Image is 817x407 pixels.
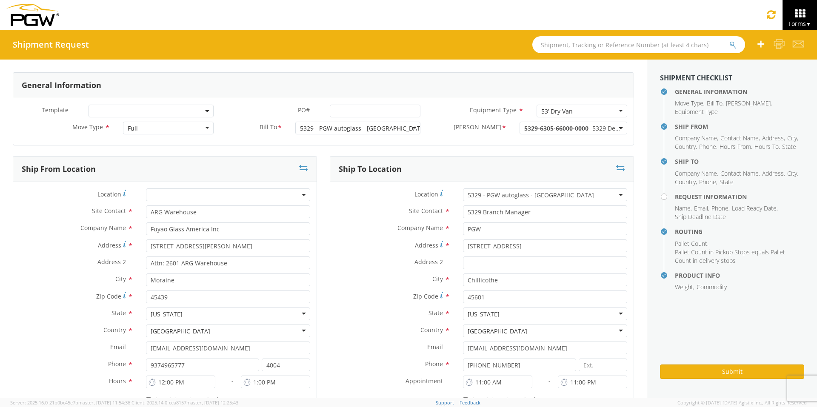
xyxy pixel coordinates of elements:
[454,123,501,133] span: Bill Code
[660,73,732,83] strong: Shipment Checklist
[762,169,784,177] span: Address
[109,377,126,385] span: Hours
[787,134,798,142] li: ,
[675,99,703,107] span: Move Type
[787,169,798,178] li: ,
[675,142,697,151] li: ,
[675,134,717,142] span: Company Name
[732,204,777,212] span: Load Ready Date
[78,399,130,406] span: master, [DATE] 11:54:36
[675,283,693,291] span: Weight
[788,20,811,28] span: Forms
[754,142,780,151] li: ,
[720,169,759,177] span: Contact Name
[707,99,723,107] span: Bill To
[720,142,752,151] li: ,
[6,4,59,26] img: pgw-form-logo-1aaa8060b1cc70fad034.png
[675,239,708,248] li: ,
[413,292,438,300] span: Zip Code
[425,360,443,368] span: Phone
[524,124,623,132] span: 5329-6305-66000-0000
[13,40,89,49] h4: Shipment Request
[428,309,443,317] span: State
[300,124,426,133] div: 5329 - PGW autoglass - [GEOGRAPHIC_DATA]
[42,106,69,114] span: Template
[675,169,717,177] span: Company Name
[339,165,402,174] h3: Ship To Location
[787,134,797,142] span: City
[579,359,627,371] input: Ext.
[694,204,709,213] li: ,
[463,394,537,404] label: Appointment required
[524,124,680,132] span: - 5329 Dealer Program Shipping
[675,248,785,265] span: Pallet Count in Pickup Stops equals Pallet Count in delivery stops
[677,399,807,406] span: Copyright © [DATE]-[DATE] Agistix Inc., All Rights Reserved
[111,309,126,317] span: State
[675,108,718,116] span: Equipment Type
[754,142,779,151] span: Hours To
[72,123,103,131] span: Move Type
[128,124,138,133] div: Full
[675,228,804,235] h4: Routing
[762,134,785,142] li: ,
[415,241,438,249] span: Address
[532,36,745,53] input: Shipment, Tracking or Reference Number (at least 4 chars)
[675,213,726,221] span: Ship Deadline Date
[432,275,443,283] span: City
[92,207,126,215] span: Site Contact
[806,20,811,28] span: ▼
[110,343,126,351] span: Email
[660,364,804,379] button: Submit
[460,399,480,406] a: Feedback
[115,275,126,283] span: City
[397,224,443,232] span: Company Name
[699,142,717,151] li: ,
[470,106,517,114] span: Equipment Type
[463,397,468,403] input: Appointment required
[675,134,718,142] li: ,
[675,283,694,291] li: ,
[720,178,734,186] span: State
[782,142,796,151] span: State
[726,99,771,107] span: [PERSON_NAME]
[762,134,784,142] span: Address
[420,326,443,334] span: Country
[675,194,804,200] h4: Request Information
[697,283,727,291] span: Commodity
[675,272,804,279] h4: Product Info
[699,178,717,186] li: ,
[541,107,573,116] div: 53’ Dry Van
[720,134,760,142] li: ,
[146,394,220,404] label: Appointment required
[524,124,588,132] span: 5329-6305-66000-0000
[711,204,728,212] span: Phone
[108,360,126,368] span: Phone
[787,169,797,177] span: City
[151,310,183,319] div: [US_STATE]
[260,123,277,133] span: Bill To
[675,158,804,165] h4: Ship To
[436,399,454,406] a: Support
[699,142,716,151] span: Phone
[675,123,804,130] h4: Ship From
[22,165,96,174] h3: Ship From Location
[675,178,696,186] span: Country
[131,399,238,406] span: Client: 2025.14.0-cea8157
[762,169,785,178] li: ,
[675,204,691,212] span: Name
[298,106,310,114] span: PO#
[468,310,500,319] div: [US_STATE]
[675,169,718,178] li: ,
[151,327,210,336] div: [GEOGRAPHIC_DATA]
[406,377,443,385] span: Appointment
[97,190,121,198] span: Location
[675,204,692,213] li: ,
[694,204,708,212] span: Email
[699,178,716,186] span: Phone
[97,258,126,266] span: Address 2
[10,399,130,406] span: Server: 2025.16.0-21b0bc45e7b
[463,188,627,201] span: 5329 - PGW autoglass - Chillicothe
[414,190,438,198] span: Location
[468,327,527,336] div: [GEOGRAPHIC_DATA]
[414,258,443,266] span: Address 2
